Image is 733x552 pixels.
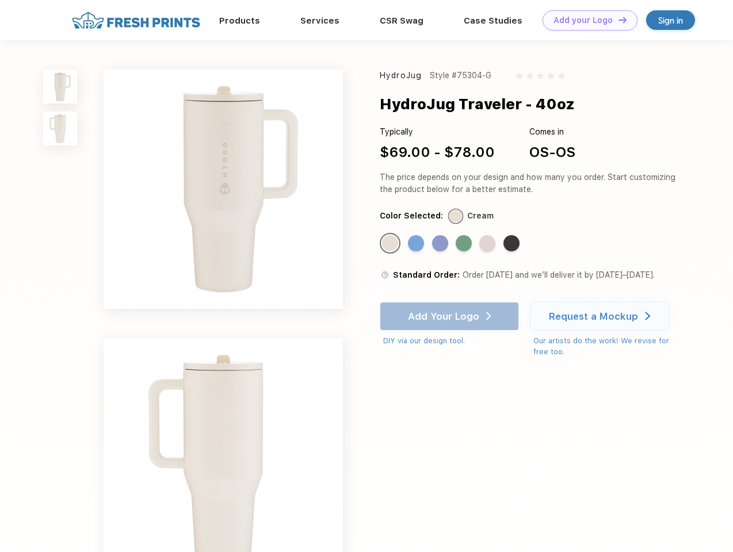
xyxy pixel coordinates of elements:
div: Sign in [658,14,683,27]
img: gray_star.svg [516,72,522,79]
img: func=resize&h=100 [43,112,77,145]
div: Our artists do the work! We revise for free too. [533,335,680,358]
div: DIY via our design tool. [383,335,519,347]
div: $69.00 - $78.00 [380,142,495,163]
div: Color Selected: [380,210,443,222]
div: HydroJug Traveler - 40oz [380,93,575,115]
img: white arrow [645,312,650,320]
img: fo%20logo%202.webp [68,10,204,30]
div: Sage [456,235,472,251]
div: Style #75304-G [430,70,491,82]
span: Order [DATE] and we’ll deliver it by [DATE]–[DATE]. [463,270,655,279]
div: Cream [467,210,494,222]
img: func=resize&h=640 [104,70,343,309]
a: Products [219,16,260,26]
img: gray_star.svg [558,72,565,79]
img: gray_star.svg [526,72,533,79]
div: Typically [380,126,495,138]
div: Black [503,235,520,251]
img: gray_star.svg [537,72,544,79]
div: HydroJug [380,70,422,82]
img: func=resize&h=100 [43,70,77,103]
div: Request a Mockup [549,310,638,322]
div: OS-OS [529,142,575,163]
div: Pink Sand [479,235,495,251]
div: Riptide [408,235,424,251]
div: The price depends on your design and how many you order. Start customizing the product below for ... [380,171,680,195]
div: Peri [432,235,448,251]
img: standard order [380,270,390,280]
img: DT [619,17,627,23]
div: Cream [382,235,398,251]
a: Sign in [646,10,695,30]
div: Add your Logo [553,16,613,25]
div: Comes in [529,126,575,138]
img: gray_star.svg [547,72,554,79]
span: Standard Order: [393,270,460,279]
